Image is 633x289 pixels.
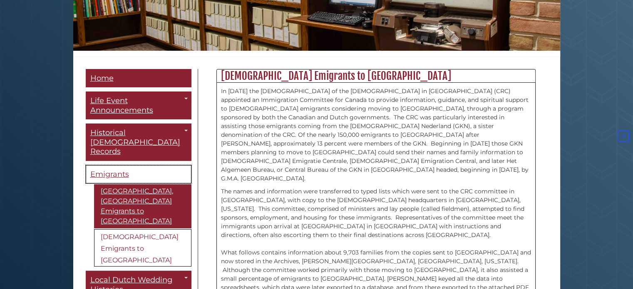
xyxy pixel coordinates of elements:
span: Emigrants [90,170,129,179]
a: Historical [DEMOGRAPHIC_DATA] Records [86,124,191,161]
a: Emigrants [86,165,191,184]
a: Life Event Announcements [86,91,191,119]
span: Historical [DEMOGRAPHIC_DATA] Records [90,128,180,156]
a: Back to Top [616,133,631,140]
p: In [DATE] the [DEMOGRAPHIC_DATA] of the [DEMOGRAPHIC_DATA] in [GEOGRAPHIC_DATA] (CRC) appointed a... [221,87,531,183]
a: Home [86,69,191,88]
span: Home [90,74,114,83]
a: [DEMOGRAPHIC_DATA] Emigrants to [GEOGRAPHIC_DATA] [94,229,191,267]
h2: [DEMOGRAPHIC_DATA] Emigrants to [GEOGRAPHIC_DATA] [217,69,535,83]
span: Life Event Announcements [90,96,153,115]
a: [GEOGRAPHIC_DATA], [GEOGRAPHIC_DATA] Emigrants to [GEOGRAPHIC_DATA] [94,184,191,228]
